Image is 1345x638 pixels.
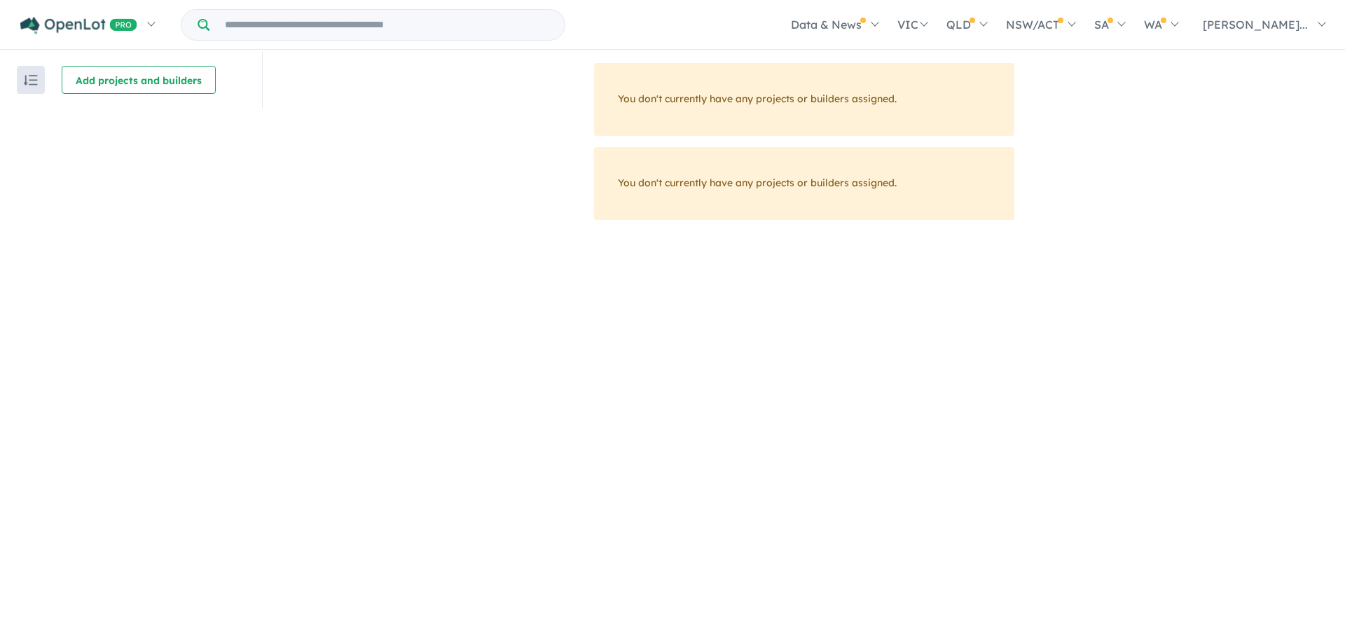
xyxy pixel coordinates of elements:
span: [PERSON_NAME]... [1203,18,1308,32]
div: You don't currently have any projects or builders assigned. [594,147,1014,220]
input: Try estate name, suburb, builder or developer [212,10,562,40]
button: Add projects and builders [62,66,216,94]
div: You don't currently have any projects or builders assigned. [594,63,1014,136]
img: sort.svg [24,75,38,85]
img: Openlot PRO Logo White [20,17,137,34]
